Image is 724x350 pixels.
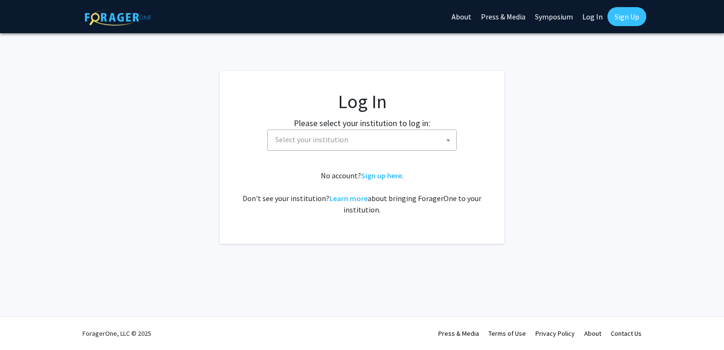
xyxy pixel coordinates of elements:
label: Please select your institution to log in: [294,117,430,129]
h1: Log In [239,90,485,113]
a: Press & Media [438,329,479,338]
a: Sign up here [361,171,402,180]
div: ForagerOne, LLC © 2025 [82,317,151,350]
a: Learn more about bringing ForagerOne to your institution [329,193,368,203]
span: Select your institution [267,129,457,151]
a: Terms of Use [489,329,526,338]
img: ForagerOne Logo [85,9,151,26]
a: Sign Up [607,7,646,26]
span: Select your institution [275,135,348,144]
a: Privacy Policy [535,329,575,338]
span: Select your institution [271,130,456,149]
a: About [584,329,601,338]
div: No account? . Don't see your institution? about bringing ForagerOne to your institution. [239,170,485,215]
a: Contact Us [611,329,642,338]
